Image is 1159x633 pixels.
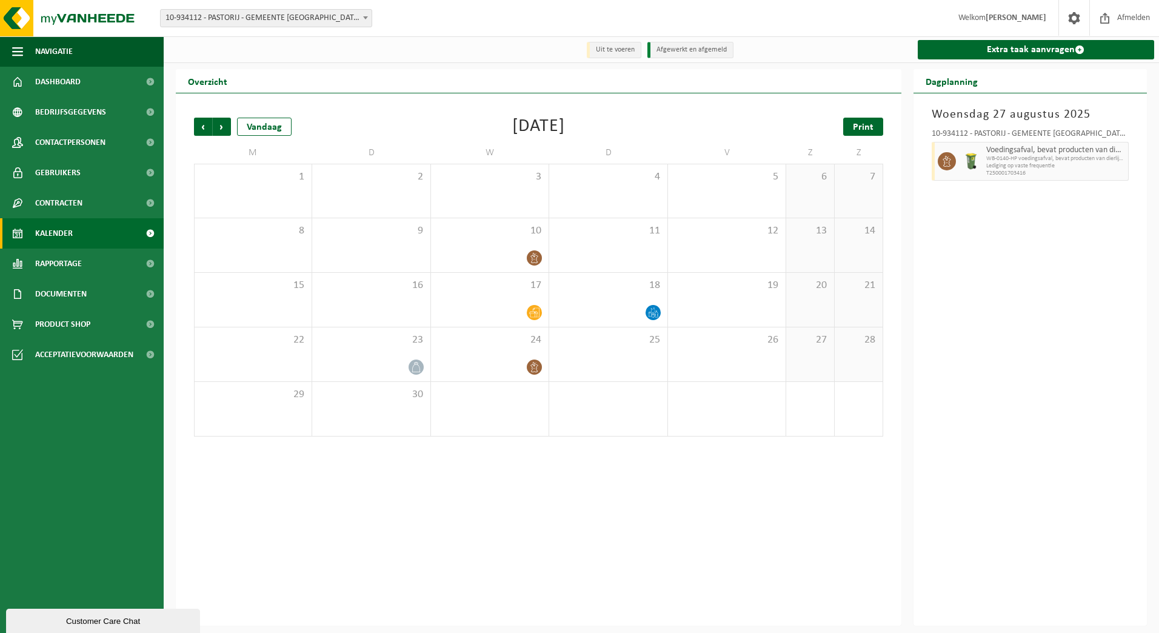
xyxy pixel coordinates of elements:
[35,340,133,370] span: Acceptatievoorwaarden
[318,279,424,292] span: 16
[962,152,980,170] img: WB-0140-HPE-GN-50
[35,249,82,279] span: Rapportage
[318,333,424,347] span: 23
[986,146,1126,155] span: Voedingsafval, bevat producten van dierlijke oorsprong, onverpakt, categorie 3
[437,170,543,184] span: 3
[201,279,306,292] span: 15
[35,36,73,67] span: Navigatie
[835,142,883,164] td: Z
[932,105,1129,124] h3: Woensdag 27 augustus 2025
[841,333,877,347] span: 28
[35,67,81,97] span: Dashboard
[35,188,82,218] span: Contracten
[674,333,780,347] span: 26
[555,333,661,347] span: 25
[587,42,641,58] li: Uit te voeren
[555,279,661,292] span: 18
[318,224,424,238] span: 9
[318,388,424,401] span: 30
[437,224,543,238] span: 10
[312,142,430,164] td: D
[431,142,549,164] td: W
[160,9,372,27] span: 10-934112 - PASTORIJ - GEMEENTE BEVEREN - KOSTENPLAATS 57 - BEVEREN-WAAS
[318,170,424,184] span: 2
[674,170,780,184] span: 5
[161,10,372,27] span: 10-934112 - PASTORIJ - GEMEENTE BEVEREN - KOSTENPLAATS 57 - BEVEREN-WAAS
[194,142,312,164] td: M
[555,170,661,184] span: 4
[843,118,883,136] a: Print
[792,224,828,238] span: 13
[194,118,212,136] span: Vorige
[237,118,292,136] div: Vandaag
[841,224,877,238] span: 14
[201,388,306,401] span: 29
[35,218,73,249] span: Kalender
[35,279,87,309] span: Documenten
[668,142,786,164] td: V
[6,606,202,633] iframe: chat widget
[437,333,543,347] span: 24
[792,279,828,292] span: 20
[647,42,733,58] li: Afgewerkt en afgemeld
[792,170,828,184] span: 6
[201,170,306,184] span: 1
[918,40,1155,59] a: Extra taak aanvragen
[986,162,1126,170] span: Lediging op vaste frequentie
[841,170,877,184] span: 7
[986,13,1046,22] strong: [PERSON_NAME]
[674,224,780,238] span: 12
[853,122,873,132] span: Print
[841,279,877,292] span: 21
[986,155,1126,162] span: WB-0140-HP voedingsafval, bevat producten van dierlijke oors
[986,170,1126,177] span: T250001703416
[549,142,667,164] td: D
[786,142,835,164] td: Z
[674,279,780,292] span: 19
[437,279,543,292] span: 17
[914,69,990,93] h2: Dagplanning
[35,309,90,340] span: Product Shop
[932,130,1129,142] div: 10-934112 - PASTORIJ - GEMEENTE [GEOGRAPHIC_DATA] - [STREET_ADDRESS]
[35,97,106,127] span: Bedrijfsgegevens
[201,333,306,347] span: 22
[35,158,81,188] span: Gebruikers
[35,127,105,158] span: Contactpersonen
[512,118,565,136] div: [DATE]
[201,224,306,238] span: 8
[792,333,828,347] span: 27
[176,69,239,93] h2: Overzicht
[555,224,661,238] span: 11
[213,118,231,136] span: Volgende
